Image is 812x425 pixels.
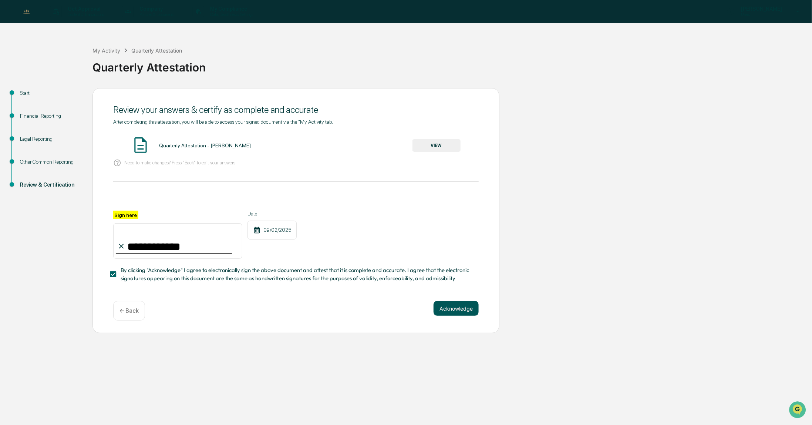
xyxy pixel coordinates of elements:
[74,125,90,131] span: Pylon
[20,135,81,143] div: Legal Reporting
[51,90,95,103] a: 🗄️Attestations
[126,58,135,67] button: Start new chat
[412,139,461,152] button: VIEW
[121,266,473,283] span: By clicking "Acknowledge" I agree to electronically sign the above document and attest that it is...
[735,6,786,12] p: [PERSON_NAME]
[18,4,36,19] img: logo
[134,6,178,12] p: Company
[788,401,808,421] iframe: Open customer support
[124,160,235,165] p: Need to make changes? Press "Back" to edit your answers
[204,6,257,12] p: My Compliance
[15,93,48,100] span: Preclearance
[7,94,13,100] div: 🖐️
[92,55,808,74] div: Quarterly Attestation
[134,12,178,17] p: Policies & Documents
[62,12,108,17] p: Content & Transactions
[119,307,139,314] p: ← Back
[113,104,479,115] div: Review your answers & certify as complete and accurate
[735,12,786,17] p: Users
[15,107,47,114] span: Data Lookup
[62,6,108,12] p: Get Approval
[7,15,135,27] p: How can we help?
[7,108,13,114] div: 🔎
[131,136,150,154] img: Document Icon
[20,158,81,166] div: Other Common Reporting
[25,56,121,64] div: Start new chat
[20,89,81,97] div: Start
[52,125,90,131] a: Powered byPylon
[54,94,60,100] div: 🗄️
[4,104,50,117] a: 🔎Data Lookup
[20,112,81,120] div: Financial Reporting
[113,119,334,125] span: After completing this attestation, you will be able to access your signed document via the "My Ac...
[247,221,297,240] div: 09/02/2025
[159,143,251,148] div: Quarterly Attestation - [PERSON_NAME]
[131,47,182,54] div: Quarterly Attestation
[204,12,257,17] p: Data, Deadlines & Settings
[434,301,479,316] button: Acknowledge
[61,93,92,100] span: Attestations
[25,64,94,70] div: We're available if you need us!
[20,181,81,189] div: Review & Certification
[92,47,120,54] div: My Activity
[7,56,21,70] img: 1746055101610-c473b297-6a78-478c-a979-82029cc54cd1
[247,211,297,217] label: Date
[4,90,51,103] a: 🖐️Preclearance
[113,211,138,219] label: Sign here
